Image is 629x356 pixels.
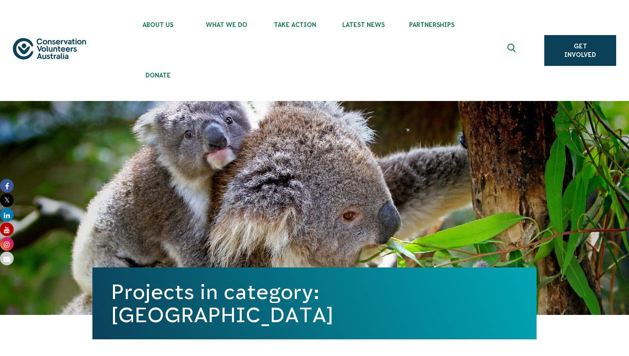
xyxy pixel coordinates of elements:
span: Take Action [261,21,329,28]
span: Donate [124,72,192,79]
span: What We Do [192,21,261,28]
h1: Projects in category: [GEOGRAPHIC_DATA] [111,280,518,326]
img: logo.svg [13,38,86,59]
span: About Us [124,21,192,28]
a: Get Involved [544,35,616,66]
span: Expand search box [507,44,518,57]
button: Expand search box Close search box [502,40,523,61]
span: Latest News [329,21,398,28]
span: Partnerships [398,21,466,28]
